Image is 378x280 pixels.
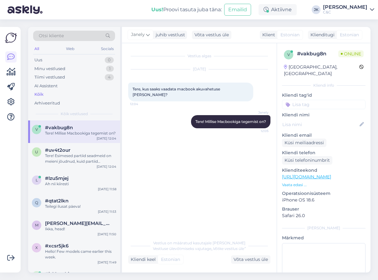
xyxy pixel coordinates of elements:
[282,112,365,118] p: Kliendi nimi
[65,45,76,53] div: Web
[282,206,365,212] p: Brauser
[100,45,115,53] div: Socials
[312,5,320,14] div: JK
[282,225,365,231] div: [PERSON_NAME]
[45,181,116,187] div: Ah nii kiiresti
[161,256,180,263] span: Estonian
[297,50,338,58] div: # vakbug8n
[153,246,246,251] span: Vestluse ülevõtmiseks vajutage
[153,32,185,38] div: juhib vestlust
[34,66,65,72] div: Minu vestlused
[36,178,38,182] span: l
[98,232,116,237] div: [DATE] 11:50
[97,136,116,141] div: [DATE] 12:04
[45,221,110,226] span: meliss.janson3@gmail.com
[45,243,68,249] span: #xcsr5jk6
[282,156,332,165] div: Küsi telefoninumbrit
[34,83,58,89] div: AI Assistent
[98,209,116,214] div: [DATE] 11:53
[195,119,266,124] span: Tere! Millise Macbookiga tegemist on?
[131,31,145,38] span: Janely
[128,53,270,59] div: Vestlus algas
[45,226,116,232] div: Ikka, head!
[259,4,297,15] div: Aktiivne
[282,167,365,174] p: Klienditeekond
[282,212,365,219] p: Safari 26.0
[39,33,64,39] span: Otsi kliente
[282,139,326,147] div: Küsi meiliaadressi
[45,130,116,136] div: Tere! Millise Macbookiga tegemist on?
[282,190,365,197] p: Operatsioonisüsteem
[34,100,60,106] div: Arhiveeritud
[98,260,116,265] div: [DATE] 11:49
[282,132,365,139] p: Kliendi email
[323,5,367,10] div: [PERSON_NAME]
[323,10,367,15] div: C&C
[245,110,269,115] span: Janely
[128,66,270,72] div: [DATE]
[282,197,365,203] p: iPhone OS 18.6
[231,255,270,264] div: Võta vestlus üle
[35,223,38,227] span: m
[260,32,275,38] div: Klient
[34,57,42,63] div: Uus
[97,164,116,169] div: [DATE] 12:04
[35,150,38,154] span: u
[323,5,374,15] a: [PERSON_NAME]C&C
[151,6,222,13] div: Proovi tasuta juba täna:
[280,32,300,38] span: Estonian
[34,74,65,80] div: Tiimi vestlused
[133,87,221,97] span: Tere, kus saaks vaadata macbook akuvahetuse [PERSON_NAME]?
[34,91,43,98] div: Kõik
[287,52,290,57] span: v
[33,45,40,53] div: All
[130,102,154,106] span: 12:04
[282,182,365,188] p: Vaata edasi ...
[45,198,68,204] span: #qtat2lkn
[284,64,359,77] div: [GEOGRAPHIC_DATA], [GEOGRAPHIC_DATA]
[282,150,365,156] p: Kliendi telefon
[308,32,335,38] div: Klienditugi
[61,111,88,117] span: Kõik vestlused
[192,31,231,39] div: Võta vestlus üle
[245,129,269,133] span: 12:05
[151,7,163,13] b: Uus!
[35,245,38,250] span: x
[45,204,116,209] div: Teilegi ilusat päeva!
[282,100,365,109] input: Lisa tag
[45,153,116,164] div: Tere! Esimesed partiid seadmeid on meieni jõudnud, kuid partiid sisaldavad endiselt [PERSON_NAME]...
[45,271,69,277] span: #jr99mzhj
[5,32,17,44] img: Askly Logo
[282,83,365,88] div: Kliendi info
[105,74,114,80] div: 4
[128,256,156,263] div: Kliendi keel
[224,4,251,16] button: Emailid
[282,92,365,99] p: Kliendi tag'id
[45,176,68,181] span: #lzu5mjej
[340,32,359,38] span: Estonian
[338,50,364,57] span: Online
[35,127,38,132] span: v
[45,125,73,130] span: #vakbug8n
[35,200,38,205] span: q
[45,249,116,260] div: Hello! Few models came earlier this week.
[98,187,116,191] div: [DATE] 11:58
[211,246,246,251] i: „Võtke vestlus üle”
[153,241,245,245] span: Vestlus on määratud kasutajale [PERSON_NAME]
[105,57,114,63] div: 0
[282,174,331,180] a: [URL][DOMAIN_NAME]
[282,235,365,241] p: Märkmed
[45,147,70,153] span: #uv4t2our
[282,121,358,128] input: Lisa nimi
[106,66,114,72] div: 1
